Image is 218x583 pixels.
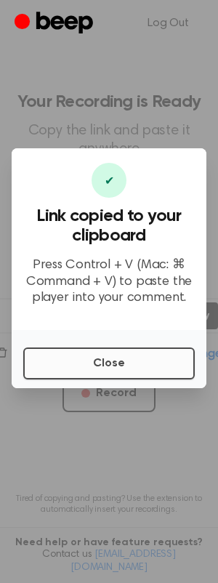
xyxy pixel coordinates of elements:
button: Close [23,347,195,379]
a: Beep [15,9,97,38]
div: ✔ [92,163,126,198]
p: Press Control + V (Mac: ⌘ Command + V) to paste the player into your comment. [23,257,195,307]
h3: Link copied to your clipboard [23,206,195,246]
a: Log Out [133,6,203,41]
